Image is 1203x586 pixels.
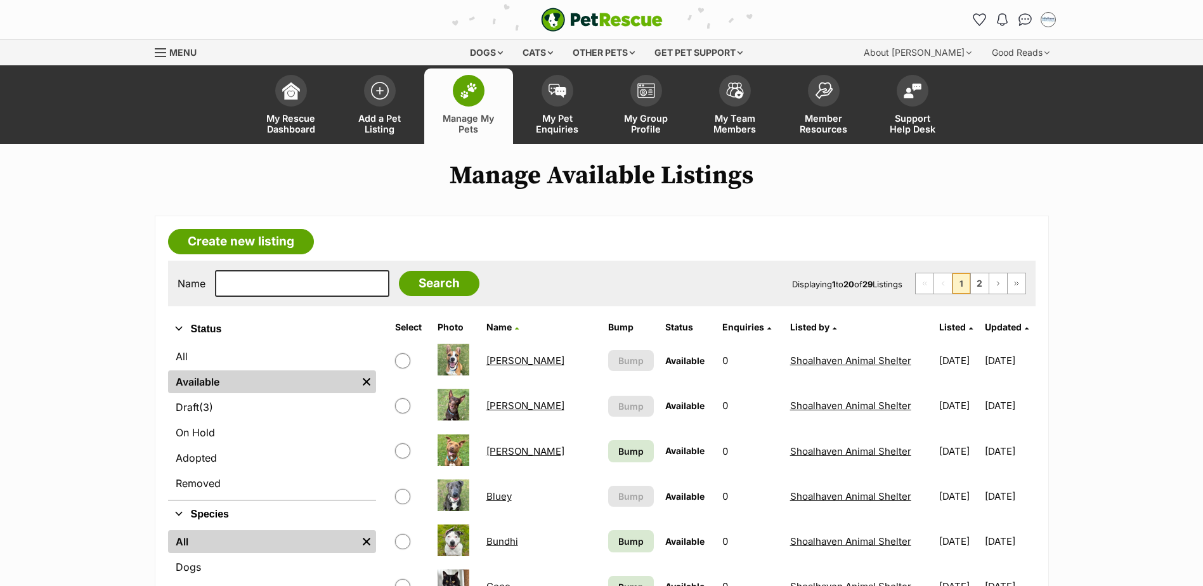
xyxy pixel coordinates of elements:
[618,535,644,548] span: Bump
[660,317,716,337] th: Status
[934,474,984,518] td: [DATE]
[608,396,654,417] button: Bump
[997,13,1007,26] img: notifications-46538b983faf8c2785f20acdc204bb7945ddae34d4c08c2a6579f10ce5e182be.svg
[706,113,764,134] span: My Team Members
[168,421,376,444] a: On Hold
[618,400,644,413] span: Bump
[168,345,376,368] a: All
[939,322,966,332] span: Listed
[717,519,784,563] td: 0
[665,491,705,502] span: Available
[717,339,784,382] td: 0
[792,279,902,289] span: Displaying to of Listings
[486,445,564,457] a: [PERSON_NAME]
[934,339,984,382] td: [DATE]
[390,317,431,337] th: Select
[722,322,764,332] span: translation missing: en.admin.listings.index.attributes.enquiries
[779,68,868,144] a: Member Resources
[371,82,389,100] img: add-pet-listing-icon-0afa8454b4691262ce3f59096e99ab1cd57d4a30225e0717b998d2c9b9846f56.svg
[168,370,357,393] a: Available
[351,113,408,134] span: Add a Pet Listing
[934,384,984,427] td: [DATE]
[486,535,518,547] a: Bundhi
[970,10,1058,30] ul: Account quick links
[992,10,1013,30] button: Notifications
[514,40,562,65] div: Cats
[915,273,1026,294] nav: Pagination
[691,68,779,144] a: My Team Members
[983,40,1058,65] div: Good Reads
[790,322,829,332] span: Listed by
[541,8,663,32] a: PetRescue
[603,317,659,337] th: Bump
[168,342,376,500] div: Status
[646,40,751,65] div: Get pet support
[790,355,911,367] a: Shoalhaven Animal Shelter
[832,279,836,289] strong: 1
[868,68,957,144] a: Support Help Desk
[934,273,952,294] span: Previous page
[168,506,376,523] button: Species
[168,229,314,254] a: Create new listing
[199,400,213,415] span: (3)
[971,273,989,294] a: Page 2
[564,40,644,65] div: Other pets
[432,317,479,337] th: Photo
[618,490,644,503] span: Bump
[168,530,357,553] a: All
[795,113,852,134] span: Member Resources
[263,113,320,134] span: My Rescue Dashboard
[247,68,335,144] a: My Rescue Dashboard
[602,68,691,144] a: My Group Profile
[790,400,911,412] a: Shoalhaven Animal Shelter
[985,339,1034,382] td: [DATE]
[989,273,1007,294] a: Next page
[618,354,644,367] span: Bump
[985,474,1034,518] td: [DATE]
[953,273,970,294] span: Page 1
[608,486,654,507] button: Bump
[1018,13,1032,26] img: chat-41dd97257d64d25036548639549fe6c8038ab92f7586957e7f3b1b290dea8141.svg
[168,446,376,469] a: Adopted
[618,445,644,458] span: Bump
[637,83,655,98] img: group-profile-icon-3fa3cf56718a62981997c0bc7e787c4b2cf8bcc04b72c1350f741eb67cf2f40e.svg
[1042,13,1055,26] img: Jodie Parnell profile pic
[934,519,984,563] td: [DATE]
[486,490,512,502] a: Bluey
[178,278,205,289] label: Name
[608,350,654,371] button: Bump
[665,400,705,411] span: Available
[790,535,911,547] a: Shoalhaven Animal Shelter
[618,113,675,134] span: My Group Profile
[486,400,564,412] a: [PERSON_NAME]
[357,530,376,553] a: Remove filter
[985,429,1034,473] td: [DATE]
[939,322,973,332] a: Listed
[970,10,990,30] a: Favourites
[335,68,424,144] a: Add a Pet Listing
[608,530,654,552] a: Bump
[168,556,376,578] a: Dogs
[424,68,513,144] a: Manage My Pets
[282,82,300,100] img: dashboard-icon-eb2f2d2d3e046f16d808141f083e7271f6b2e854fb5c12c21221c1fb7104beca.svg
[790,490,911,502] a: Shoalhaven Animal Shelter
[1015,10,1036,30] a: Conversations
[985,519,1034,563] td: [DATE]
[665,445,705,456] span: Available
[904,83,921,98] img: help-desk-icon-fdf02630f3aa405de69fd3d07c3f3aa587a6932b1a1747fa1d2bba05be0121f9.svg
[717,384,784,427] td: 0
[168,472,376,495] a: Removed
[884,113,941,134] span: Support Help Desk
[460,82,478,99] img: manage-my-pets-icon-02211641906a0b7f246fdf0571729dbe1e7629f14944591b6c1af311fb30b64b.svg
[790,445,911,457] a: Shoalhaven Animal Shelter
[815,82,833,99] img: member-resources-icon-8e73f808a243e03378d46382f2149f9095a855e16c252ad45f914b54edf8863c.svg
[168,396,376,419] a: Draft
[549,84,566,98] img: pet-enquiries-icon-7e3ad2cf08bfb03b45e93fb7055b45f3efa6380592205ae92323e6603595dc1f.svg
[608,440,654,462] a: Bump
[541,8,663,32] img: logo-e224e6f780fb5917bec1dbf3a21bbac754714ae5b6737aabdf751b685950b380.svg
[843,279,854,289] strong: 20
[916,273,933,294] span: First page
[1038,10,1058,30] button: My account
[985,322,1022,332] span: Updated
[862,279,873,289] strong: 29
